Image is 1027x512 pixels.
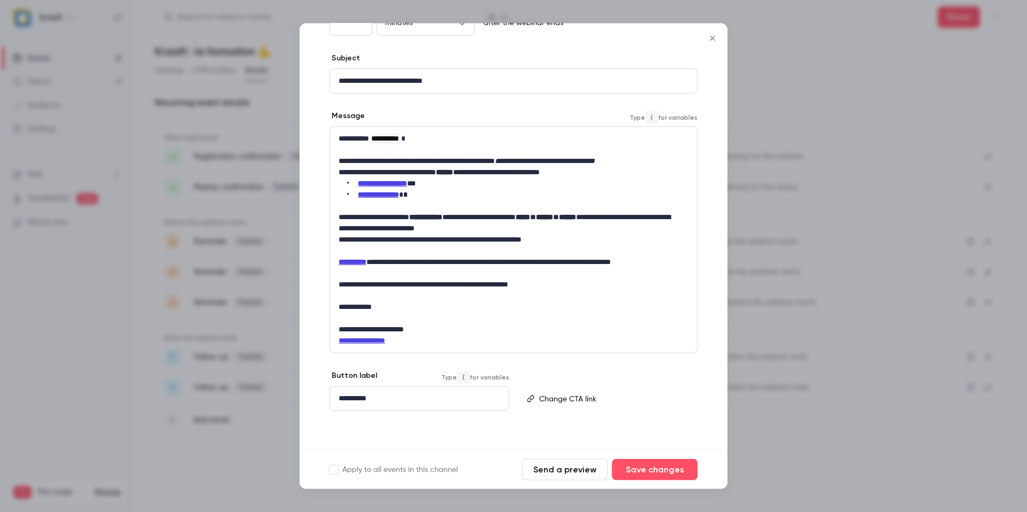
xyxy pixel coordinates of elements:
[329,371,377,382] label: Button label
[441,371,509,384] span: Type for variables
[612,459,698,480] button: Save changes
[330,387,509,411] div: editor
[522,459,608,480] button: Send a preview
[630,111,698,124] span: Type for variables
[457,371,470,384] code: {
[330,69,697,94] div: editor
[329,53,360,64] label: Subject
[479,18,563,29] p: after the webinar ends
[329,464,458,475] label: Apply to all events in this channel
[377,18,475,28] div: minutes
[329,111,365,122] label: Message
[330,127,697,353] div: editor
[702,28,723,49] button: Close
[645,111,658,124] code: {
[535,387,696,412] div: editor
